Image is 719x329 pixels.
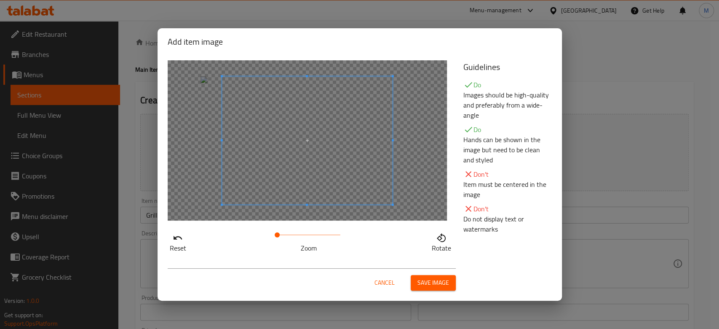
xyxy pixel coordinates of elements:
[463,60,552,74] h5: Guidelines
[463,135,552,165] p: Hands can be shown in the image but need to be clean and styled
[463,124,552,135] p: Do
[463,169,552,179] p: Don't
[463,80,552,90] p: Do
[417,278,449,288] span: Save image
[170,243,186,253] p: Reset
[430,231,453,252] button: Rotate
[371,275,398,291] button: Cancel
[168,231,188,252] button: Reset
[168,35,552,49] h2: Add item image
[277,243,340,253] p: Zoom
[411,275,456,291] button: Save image
[432,243,451,253] p: Rotate
[463,214,552,234] p: Do not display text or watermarks
[463,204,552,214] p: Don't
[374,278,395,288] span: Cancel
[463,179,552,200] p: Item must be centered in the image
[463,90,552,120] p: Images should be high-quality and preferably from a wide-angle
